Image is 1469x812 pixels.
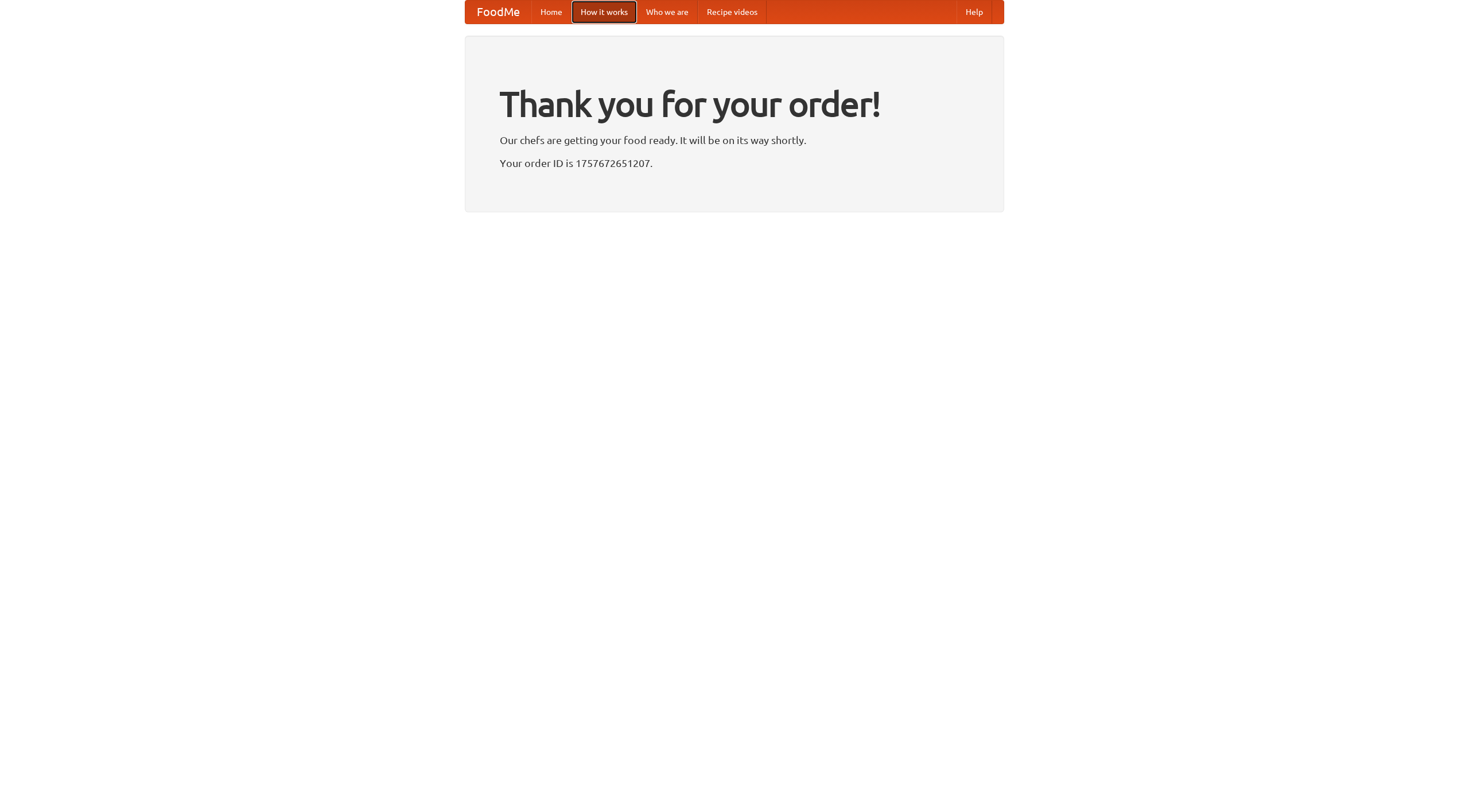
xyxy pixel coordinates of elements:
[957,1,992,24] a: Help
[698,1,767,24] a: Recipe videos
[465,1,531,24] a: FoodMe
[500,76,969,131] h1: Thank you for your order!
[500,154,969,172] p: Your order ID is 1757672651207.
[531,1,572,24] a: Home
[500,131,969,149] p: Our chefs are getting your food ready. It will be on its way shortly.
[572,1,637,24] a: How it works
[637,1,698,24] a: Who we are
